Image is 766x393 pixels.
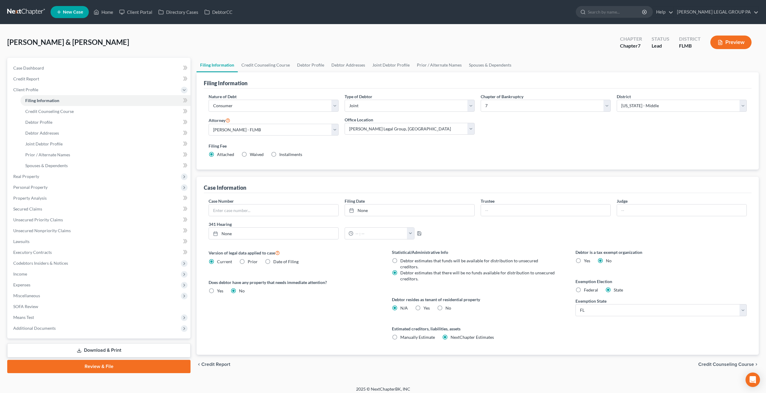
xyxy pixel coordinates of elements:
[238,58,293,72] a: Credit Counseling Course
[13,87,38,92] span: Client Profile
[20,95,191,106] a: Filing Information
[204,80,247,87] div: Filing Information
[209,279,380,285] label: Does debtor have any property that needs immediate attention?
[746,373,760,387] div: Open Intercom Messenger
[13,195,47,201] span: Property Analysis
[20,139,191,149] a: Joint Debtor Profile
[328,58,369,72] a: Debtor Addresses
[217,259,232,264] span: Current
[481,204,610,216] input: --
[369,58,413,72] a: Joint Debtor Profile
[620,36,642,42] div: Chapter
[13,65,44,70] span: Case Dashboard
[209,249,380,256] label: Version of legal data applied to case
[13,206,42,211] span: Secured Claims
[25,130,59,136] span: Debtor Addresses
[400,305,408,310] span: N/A
[606,258,612,263] span: No
[8,236,191,247] a: Lawsuits
[25,120,52,125] span: Debtor Profile
[13,174,39,179] span: Real Property
[400,258,538,269] span: Debtor estimates that funds will be available for distribution to unsecured creditors.
[575,278,747,285] label: Exemption Election
[575,249,747,255] label: Debtor is a tax exempt organization
[345,93,372,100] label: Type of Debtor
[25,152,70,157] span: Prior / Alternate Names
[155,7,201,17] a: Directory Cases
[7,38,129,46] span: [PERSON_NAME] & [PERSON_NAME]
[620,42,642,49] div: Chapter
[392,326,563,332] label: Estimated creditors, liabilities, assets
[13,326,56,331] span: Additional Documents
[698,362,759,367] button: Credit Counseling Course chevron_right
[201,362,230,367] span: Credit Report
[197,362,201,367] i: chevron_left
[392,296,563,303] label: Debtor resides as tenant of residential property
[25,109,74,114] span: Credit Counseling Course
[197,362,230,367] button: chevron_left Credit Report
[575,298,606,304] label: Exemption State
[8,214,191,225] a: Unsecured Priority Claims
[197,58,238,72] a: Filing Information
[451,335,494,340] span: NextChapter Estimates
[279,152,302,157] span: Installments
[63,10,83,14] span: New Case
[392,249,563,255] label: Statistical/Administrative Info
[754,362,759,367] i: chevron_right
[206,221,478,227] label: 341 Hearing
[7,343,191,357] a: Download & Print
[13,260,68,266] span: Codebtors Insiders & Notices
[25,98,59,103] span: Filing Information
[248,259,258,264] span: Prior
[239,288,245,293] span: No
[345,204,474,216] a: None
[638,43,640,48] span: 7
[91,7,116,17] a: Home
[8,225,191,236] a: Unsecured Nonpriority Claims
[353,228,407,239] input: -- : --
[273,259,299,264] span: Date of Filing
[465,58,515,72] a: Spouses & Dependents
[204,184,246,191] div: Case Information
[8,73,191,84] a: Credit Report
[710,36,752,49] button: Preview
[698,362,754,367] span: Credit Counseling Course
[293,58,328,72] a: Debtor Profile
[345,117,373,123] label: Office Location
[617,93,631,100] label: District
[653,7,673,17] a: Help
[8,193,191,204] a: Property Analysis
[481,198,495,204] label: Trustee
[217,152,234,157] span: Attached
[614,287,623,292] span: State
[13,293,40,298] span: Miscellaneous
[617,204,746,216] input: --
[209,228,338,239] a: None
[652,42,669,49] div: Lead
[481,93,523,100] label: Chapter of Bankruptcy
[423,305,430,310] span: Yes
[674,7,758,17] a: [PERSON_NAME] LEGAL GROUP PA
[679,42,701,49] div: FLMB
[8,301,191,312] a: SOFA Review
[13,217,63,222] span: Unsecured Priority Claims
[13,185,48,190] span: Personal Property
[679,36,701,42] div: District
[217,288,223,293] span: Yes
[8,63,191,73] a: Case Dashboard
[20,117,191,128] a: Debtor Profile
[588,6,643,17] input: Search by name...
[652,36,669,42] div: Status
[400,335,435,340] span: Manually Estimate
[413,58,465,72] a: Prior / Alternate Names
[400,270,555,281] span: Debtor estimates that there will be no funds available for distribution to unsecured creditors.
[209,198,234,204] label: Case Number
[13,271,27,276] span: Income
[584,287,598,292] span: Federal
[445,305,451,310] span: No
[201,7,235,17] a: DebtorCC
[20,160,191,171] a: Spouses & Dependents
[7,360,191,373] a: Review & File
[20,149,191,160] a: Prior / Alternate Names
[13,304,38,309] span: SOFA Review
